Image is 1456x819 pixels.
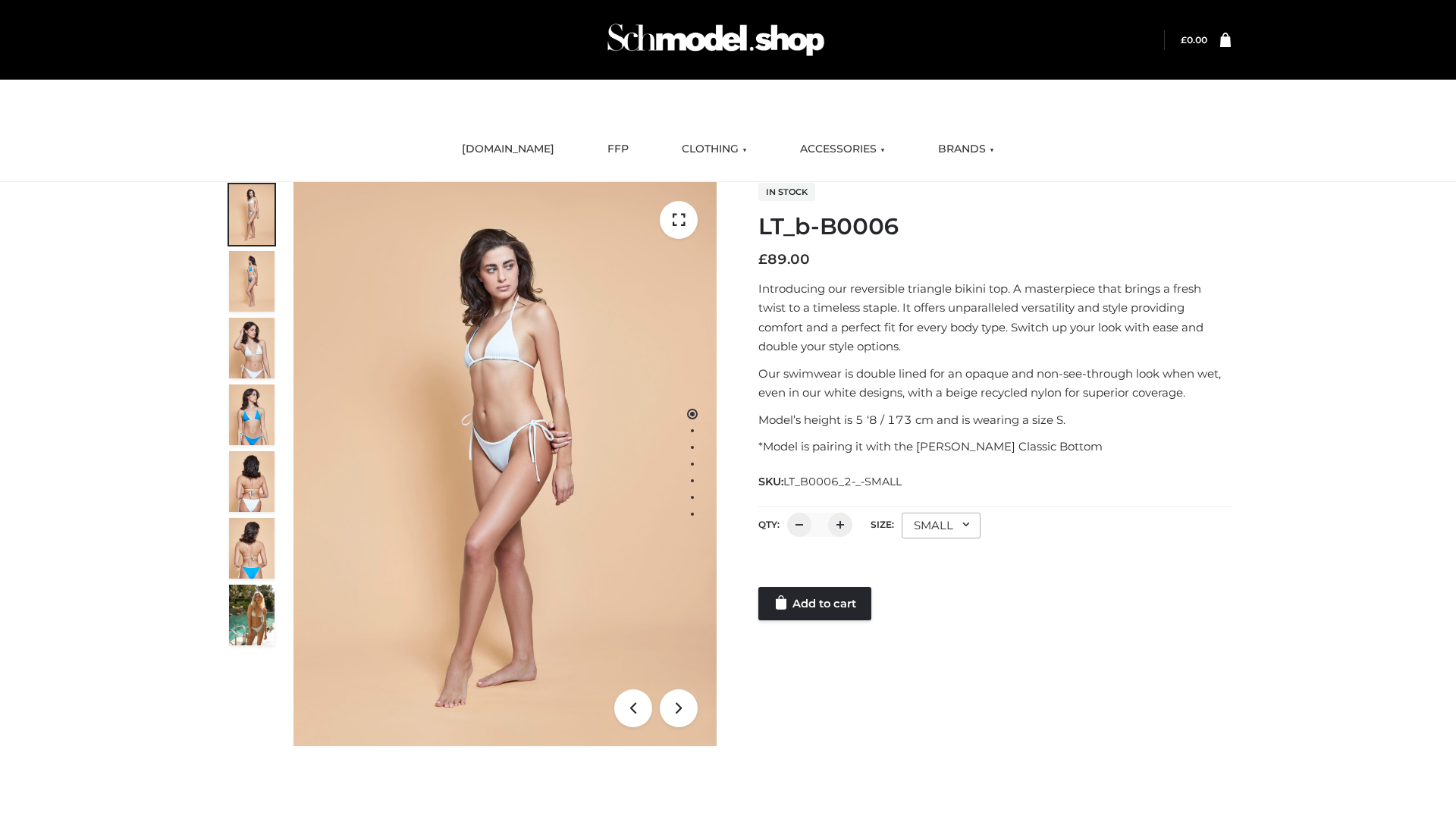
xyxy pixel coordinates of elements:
[229,451,275,512] img: ArielClassicBikiniTop_CloudNine_AzureSky_OW114ECO_7-scaled.jpg
[927,133,1006,166] a: BRANDS
[758,251,810,268] bdi: 89.00
[871,519,894,530] label: Size:
[229,184,275,245] img: ArielClassicBikiniTop_CloudNine_AzureSky_OW114ECO_1-scaled.jpg
[758,519,780,530] label: QTY:
[1181,34,1207,45] bdi: 0.00
[450,133,566,166] a: [DOMAIN_NAME]
[229,251,275,312] img: ArielClassicBikiniTop_CloudNine_AzureSky_OW114ECO_2-scaled.jpg
[1181,34,1207,45] a: £0.00
[758,472,903,491] span: SKU:
[229,585,275,645] img: Arieltop_CloudNine_AzureSky2.jpg
[783,475,902,488] span: LT_B0006_2-_-SMALL
[758,279,1231,356] p: Introducing our reversible triangle bikini top. A masterpiece that brings a fresh twist to a time...
[789,133,896,166] a: ACCESSORIES
[758,251,767,268] span: £
[1181,34,1187,45] span: £
[758,410,1231,430] p: Model’s height is 5 ‘8 / 173 cm and is wearing a size S.
[758,587,871,620] a: Add to cart
[758,183,815,201] span: In stock
[229,318,275,378] img: ArielClassicBikiniTop_CloudNine_AzureSky_OW114ECO_3-scaled.jpg
[758,437,1231,457] p: *Model is pairing it with the [PERSON_NAME] Classic Bottom
[902,513,981,538] div: SMALL
[229,518,275,579] img: ArielClassicBikiniTop_CloudNine_AzureSky_OW114ECO_8-scaled.jpg
[596,133,640,166] a: FFP
[758,364,1231,403] p: Our swimwear is double lined for an opaque and non-see-through look when wet, even in our white d...
[758,213,1231,240] h1: LT_b-B0006
[602,10,830,70] img: Schmodel Admin 964
[293,182,717,746] img: ArielClassicBikiniTop_CloudNine_AzureSky_OW114ECO_1
[670,133,758,166] a: CLOTHING
[229,384,275,445] img: ArielClassicBikiniTop_CloudNine_AzureSky_OW114ECO_4-scaled.jpg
